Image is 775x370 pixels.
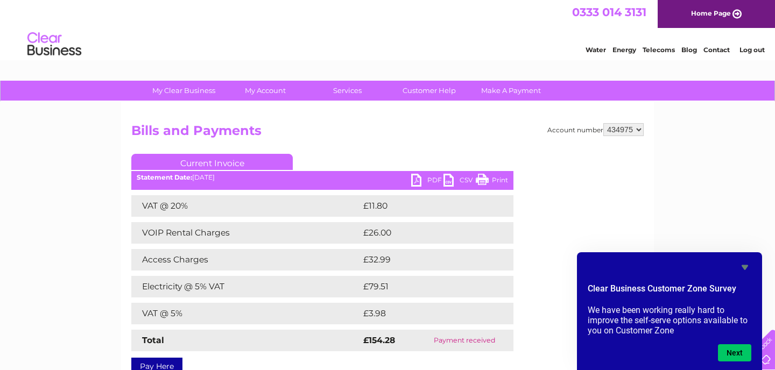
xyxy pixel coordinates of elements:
[131,276,361,297] td: Electricity @ 5% VAT
[131,174,513,181] div: [DATE]
[361,303,489,324] td: £3.98
[131,303,361,324] td: VAT @ 5%
[361,195,490,217] td: £11.80
[467,81,555,101] a: Make A Payment
[363,335,395,345] strong: £154.28
[588,305,751,336] p: We have been working really hard to improve the self-serve options available to you on Customer Zone
[572,5,646,19] a: 0333 014 3131
[586,46,606,54] a: Water
[139,81,228,101] a: My Clear Business
[131,123,644,144] h2: Bills and Payments
[142,335,164,345] strong: Total
[739,46,765,54] a: Log out
[612,46,636,54] a: Energy
[361,249,492,271] td: £32.99
[718,344,751,361] button: Next question
[303,81,392,101] a: Services
[411,174,443,189] a: PDF
[703,46,730,54] a: Contact
[415,330,513,351] td: Payment received
[27,28,82,61] img: logo.png
[643,46,675,54] a: Telecoms
[588,282,751,301] h2: Clear Business Customer Zone Survey
[443,174,476,189] a: CSV
[131,249,361,271] td: Access Charges
[221,81,310,101] a: My Account
[385,81,474,101] a: Customer Help
[588,261,751,361] div: Clear Business Customer Zone Survey
[738,261,751,274] button: Hide survey
[476,174,508,189] a: Print
[131,154,293,170] a: Current Invoice
[137,173,192,181] b: Statement Date:
[681,46,697,54] a: Blog
[131,195,361,217] td: VAT @ 20%
[361,276,491,297] td: £79.51
[547,123,644,136] div: Account number
[134,6,643,52] div: Clear Business is a trading name of Verastar Limited (registered in [GEOGRAPHIC_DATA] No. 3667643...
[131,222,361,244] td: VOIP Rental Charges
[361,222,492,244] td: £26.00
